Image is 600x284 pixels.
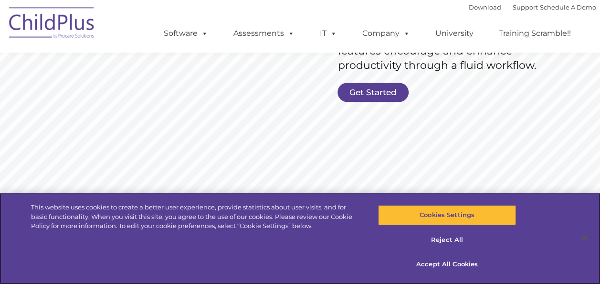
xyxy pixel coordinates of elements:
button: Accept All Cookies [378,254,516,274]
a: Download [469,3,501,11]
a: Training Scramble!! [489,24,580,43]
a: University [426,24,483,43]
a: Assessments [224,24,304,43]
button: Close [574,227,595,248]
a: Schedule A Demo [540,3,596,11]
a: Company [353,24,420,43]
a: Support [513,3,538,11]
font: | [469,3,596,11]
img: ChildPlus by Procare Solutions [4,0,100,48]
a: Get Started [337,83,409,102]
div: This website uses cookies to create a better user experience, provide statistics about user visit... [31,203,360,231]
a: Software [154,24,218,43]
button: Reject All [378,230,516,250]
button: Cookies Settings [378,205,516,225]
a: IT [310,24,347,43]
